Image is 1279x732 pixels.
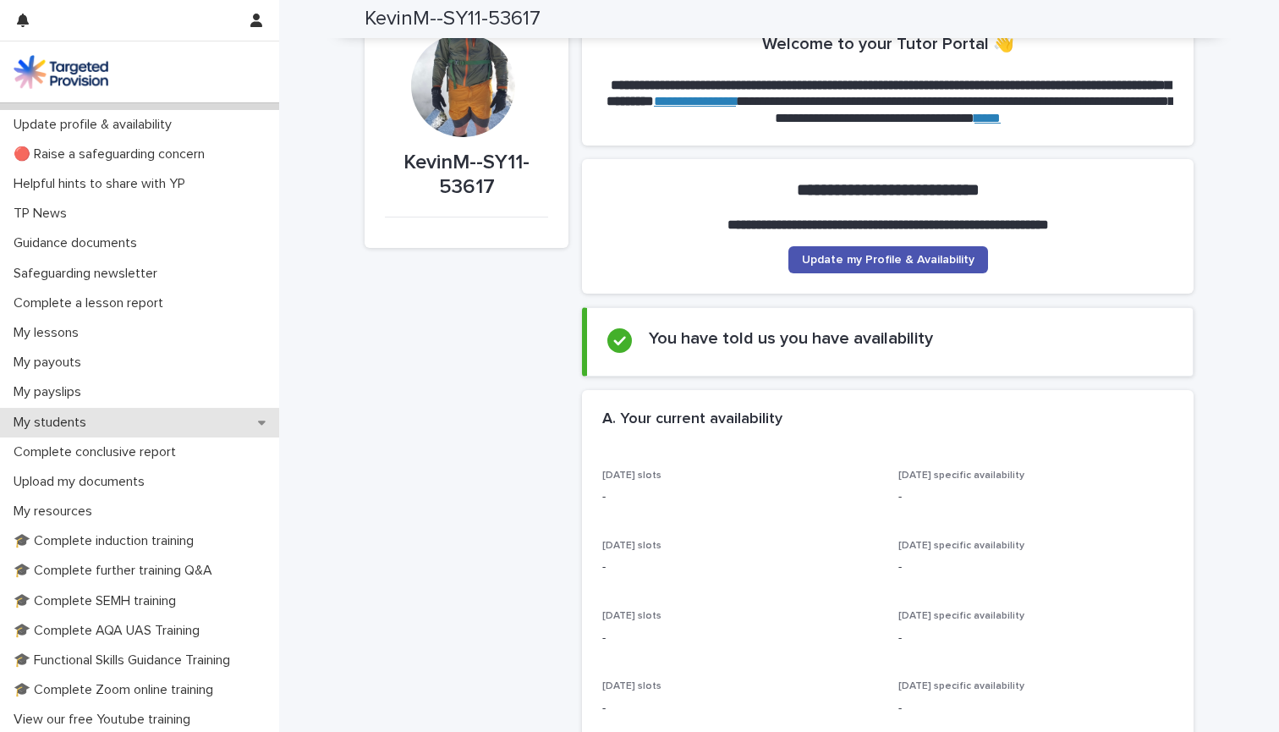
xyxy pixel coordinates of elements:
p: 🔴 Raise a safeguarding concern [7,146,218,162]
span: Update my Profile & Availability [802,254,974,266]
p: - [602,630,878,647]
p: 🎓 Complete further training Q&A [7,563,226,579]
span: [DATE] slots [602,681,661,691]
span: [DATE] specific availability [898,611,1024,621]
p: KevinM--SY11-53617 [385,151,548,200]
p: My students [7,415,100,431]
span: [DATE] slots [602,471,661,481]
h2: Welcome to your Tutor Portal 👋 [762,34,1014,54]
p: Update profile & availability [7,117,185,133]
p: 🎓 Complete AQA UAS Training [7,623,213,639]
p: - [602,559,878,576]
p: - [898,700,1174,718]
img: M5nRWzHhSzIhMunXDL62 [14,55,108,89]
p: - [898,488,1174,506]
p: My resources [7,504,106,520]
p: 🎓 Functional Skills Guidance Training [7,652,244,669]
p: My lessons [7,325,92,341]
p: - [602,700,878,718]
p: Complete conclusive report [7,444,189,460]
p: Safeguarding newsletter [7,266,171,282]
span: [DATE] slots [602,541,661,551]
p: Complete a lesson report [7,295,177,311]
p: - [602,488,878,506]
h2: KevinM--SY11-53617 [365,7,541,31]
p: 🎓 Complete SEMH training [7,593,189,609]
h2: A. Your current availability [602,410,782,429]
span: [DATE] specific availability [898,681,1024,691]
p: Helpful hints to share with YP [7,176,199,192]
a: Update my Profile & Availability [788,246,988,273]
p: View our free Youtube training [7,712,204,728]
p: - [898,559,1174,576]
p: Guidance documents [7,235,151,251]
span: [DATE] specific availability [898,471,1024,481]
span: [DATE] slots [602,611,661,621]
span: [DATE] specific availability [898,541,1024,551]
p: Upload my documents [7,474,158,490]
p: My payslips [7,384,95,400]
p: 🎓 Complete Zoom online training [7,682,227,698]
p: TP News [7,206,80,222]
p: 🎓 Complete induction training [7,533,207,549]
p: My payouts [7,355,95,371]
p: - [898,630,1174,647]
h2: You have told us you have availability [649,328,933,349]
